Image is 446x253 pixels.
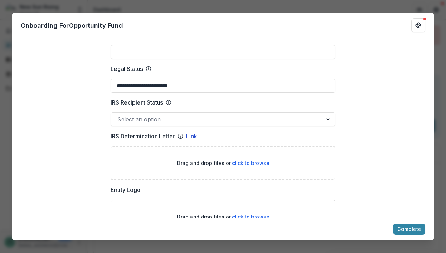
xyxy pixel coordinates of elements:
[411,18,425,32] button: Get Help
[111,186,140,194] p: Entity Logo
[177,213,269,220] p: Drag and drop files or
[111,98,163,107] p: IRS Recipient Status
[393,224,425,235] button: Complete
[111,65,143,73] p: Legal Status
[177,159,269,167] p: Drag and drop files or
[232,160,269,166] span: click to browse
[111,132,175,140] p: IRS Determination Letter
[21,21,123,30] p: Onboarding For Opportunity Fund
[186,132,197,140] a: Link
[232,214,269,220] span: click to browse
